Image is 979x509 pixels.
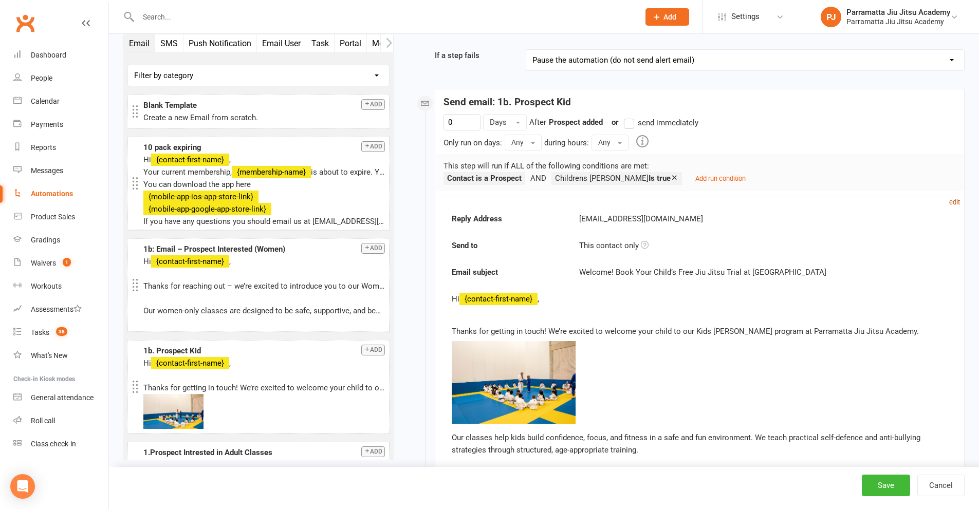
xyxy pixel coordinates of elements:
[549,118,603,127] strong: Prospect added
[31,190,73,198] div: Automations
[13,67,108,90] a: People
[31,236,60,244] div: Gradings
[31,328,49,336] div: Tasks
[917,475,965,496] button: Cancel
[143,305,385,317] p: Our women-only classes are designed to be safe, supportive, and beginner-friendly. Whether you’re...
[444,137,502,149] div: Only run on days:
[551,172,682,185] li: Childrens [PERSON_NAME]
[31,120,63,128] div: Payments
[31,51,66,59] div: Dashboard
[13,409,108,432] a: Roll call
[605,116,698,129] div: or
[63,258,71,267] span: 1
[571,213,955,225] div: [EMAIL_ADDRESS][DOMAIN_NAME]
[695,175,746,182] small: Add run condition
[143,111,385,124] div: Create a new Email from scratch.
[31,74,52,82] div: People
[31,393,94,402] div: General attendance
[13,321,108,344] a: Tasks 38
[306,34,335,52] button: Task
[13,252,108,275] a: Waivers 1
[143,166,385,178] p: Your current membership, is about to expire. You can purchase another one in the Members App or i...
[592,135,629,150] button: Any
[143,243,385,255] div: 1b: Email – Prospect Interested (Women)
[13,386,108,409] a: General attendance kiosk mode
[949,198,960,206] small: edit
[257,34,306,52] button: Email User
[135,10,632,24] input: Search...
[13,205,108,229] a: Product Sales
[31,351,68,360] div: What's New
[427,49,518,62] label: If a step fails
[13,298,108,321] a: Assessments
[361,243,385,254] button: Add
[335,34,367,52] button: Portal
[31,305,82,313] div: Assessments
[31,213,75,221] div: Product Sales
[529,118,546,127] span: After
[571,239,955,252] div: This contact only
[361,99,385,110] button: Add
[31,143,56,152] div: Reports
[862,475,910,496] button: Save
[12,10,38,36] a: Clubworx
[13,182,108,205] a: Automations
[452,431,948,456] p: Our classes help kids build confidence, focus, and fitness in a safe and fun environment. We teac...
[361,345,385,355] button: Add
[143,178,385,191] p: You can download the app here
[31,166,63,175] div: Messages
[31,440,76,448] div: Class check-in
[10,474,35,499] div: Open Intercom Messenger
[544,137,589,149] div: during hours:
[361,446,385,457] button: Add
[143,357,385,369] p: Hi ,
[483,114,527,130] button: Days
[13,44,108,67] a: Dashboard
[13,275,108,298] a: Workouts
[444,239,572,252] strong: Send to
[31,417,55,425] div: Roll call
[13,90,108,113] a: Calendar
[452,325,948,337] p: Thanks for getting in touch! We’re excited to welcome your child to our Kids [PERSON_NAME] progra...
[13,229,108,252] a: Gradings
[505,135,542,150] button: Any
[13,159,108,182] a: Messages
[447,174,522,183] strong: Contact is a Prospect
[731,5,760,28] span: Settings
[56,327,67,336] span: 38
[13,432,108,456] a: Class kiosk mode
[13,344,108,367] a: What's New
[13,136,108,159] a: Reports
[143,280,385,292] p: Thanks for reaching out – we’re excited to introduce you to our Women’s Jiu Jitsu program at Parr...
[361,141,385,152] button: Add
[649,174,671,183] strong: Is true
[31,259,56,267] div: Waivers
[183,34,257,52] button: Push Notification
[143,154,385,166] p: Hi ,
[31,282,62,290] div: Workouts
[143,345,385,357] div: 1b. Prospect Kid
[143,215,385,228] p: If you have any questions you should email us at [EMAIL_ADDRESS][DOMAIN_NAME]
[846,17,950,26] div: Parramatta Jiu Jitsu Academy
[645,8,689,26] button: Add
[143,446,385,459] div: 1.Prospect Intrested in Adult Classes
[444,213,572,225] strong: Reply Address
[663,13,676,21] span: Add
[155,34,183,52] button: SMS
[143,382,385,394] p: Thanks for getting in touch! We’re excited to welcome your child to our Kids [PERSON_NAME] progra...
[846,8,950,17] div: Parramatta Jiu Jitsu Academy
[143,255,385,268] p: Hi ,
[444,266,572,278] strong: Email subject
[579,266,947,278] div: Welcome! Book Your Child’s Free Jiu Jitsu Trial at [GEOGRAPHIC_DATA]
[367,34,423,52] button: Membership
[638,117,698,127] span: send immediately
[490,118,507,127] span: Days
[821,7,841,27] div: PJ
[143,141,385,154] div: 10 pack expiring
[13,113,108,136] a: Payments
[143,99,385,111] div: Blank Template
[31,97,60,105] div: Calendar
[444,160,956,172] p: This step will run if ALL of the following conditions are met:
[452,293,948,305] p: Hi ,
[124,34,155,52] button: Email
